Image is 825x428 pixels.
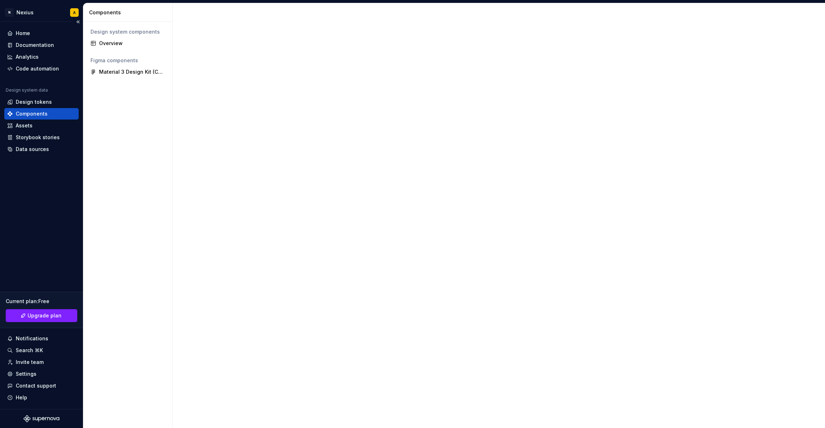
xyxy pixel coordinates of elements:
[4,368,79,380] a: Settings
[89,9,170,16] div: Components
[99,40,165,47] div: Overview
[16,347,43,354] div: Search ⌘K
[73,17,83,27] button: Collapse sidebar
[6,87,48,93] div: Design system data
[16,370,36,378] div: Settings
[16,42,54,49] div: Documentation
[4,356,79,368] a: Invite team
[16,359,44,366] div: Invite team
[5,8,14,17] div: N
[6,309,77,322] a: Upgrade plan
[1,5,82,20] button: NNexiusA
[4,39,79,51] a: Documentation
[4,132,79,143] a: Storybook stories
[24,415,59,422] svg: Supernova Logo
[4,144,79,155] a: Data sources
[16,110,48,117] div: Components
[73,10,76,15] div: A
[99,68,165,76] div: Material 3 Design Kit (Community)
[4,392,79,403] button: Help
[4,345,79,356] button: Search ⌘K
[16,65,59,72] div: Code automation
[4,28,79,39] a: Home
[4,96,79,108] a: Design tokens
[4,51,79,63] a: Analytics
[88,66,168,78] a: Material 3 Design Kit (Community)
[4,63,79,74] a: Code automation
[16,134,60,141] div: Storybook stories
[90,28,165,35] div: Design system components
[16,9,34,16] div: Nexius
[16,53,39,60] div: Analytics
[90,57,165,64] div: Figma components
[4,380,79,391] button: Contact support
[16,122,33,129] div: Assets
[88,38,168,49] a: Overview
[16,382,56,389] div: Contact support
[4,108,79,120] a: Components
[16,98,52,106] div: Design tokens
[16,146,49,153] div: Data sources
[6,298,77,305] div: Current plan : Free
[28,312,62,319] span: Upgrade plan
[16,394,27,401] div: Help
[4,120,79,131] a: Assets
[4,333,79,344] button: Notifications
[16,30,30,37] div: Home
[16,335,48,342] div: Notifications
